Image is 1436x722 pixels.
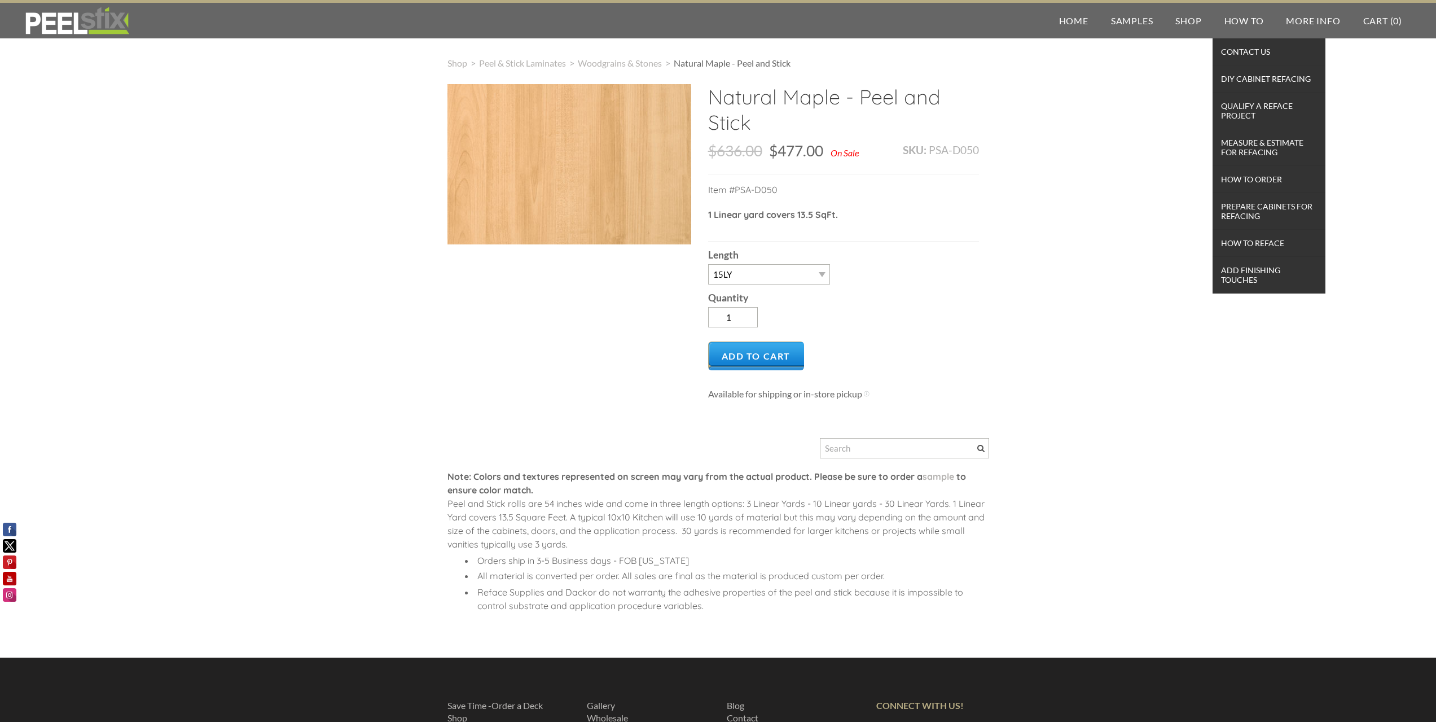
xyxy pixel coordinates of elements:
a: More Info [1275,3,1351,38]
a: Qualify a Reface Project [1213,93,1325,129]
a: Save Time -Order a Deck [447,700,543,711]
a: How To Reface [1213,230,1325,257]
span: Measure & Estimate for Refacing [1215,135,1323,160]
a: Shop [447,58,467,68]
a: Samples [1100,3,1165,38]
b: SKU: [903,143,926,156]
strong: 1 Linear yard covers 13.5 SqFt. [708,209,838,220]
input: Search [820,438,989,458]
img: REFACE SUPPLIES [23,7,131,35]
span: > [662,58,674,68]
h2: Natural Maple - Peel and Stick [708,84,979,143]
span: > [566,58,578,68]
a: Add to Cart [708,342,805,370]
span: Prepare Cabinets for Refacing [1215,199,1323,224]
span: 0 [1393,15,1399,26]
div: ​ [447,470,989,627]
font: Note: Colors and textures represented on screen may vary from the actual product. Please be sure ... [447,471,966,496]
span: $477.00 [769,142,823,160]
p: Item #PSA-D050 [708,183,979,208]
span: How To Order [1215,172,1323,187]
a: Cart (0) [1352,3,1413,38]
span: Available for shipping or in-store pickup [708,388,862,399]
a: Add Finishing Touches [1213,257,1325,294]
a: Prepare Cabinets for Refacing [1213,193,1325,230]
b: Length [708,249,739,261]
a: Peel & Stick Laminates [479,58,566,68]
a: sample [923,471,954,482]
a: Measure & Estimate for Refacing [1213,129,1325,166]
span: DIY Cabinet Refacing [1215,71,1323,86]
span: $636.00 [708,142,762,160]
a: Shop [1164,3,1213,38]
span: Contact Us [1215,44,1323,59]
span: Natural Maple - Peel and Stick [674,58,791,68]
span: Peel and Stick rolls are 54 inches wide and come in three length options: 3 Linear Yards - 10 Lin... [447,498,985,550]
a: How To Order [1213,166,1325,193]
li: Reface Supplies and Dackor do not warranty the adhesive properties of the peel and stick because ... [475,585,989,612]
span: PSA-D050 [929,143,979,156]
a: Home [1048,3,1100,38]
li: All material is converted per order. All sales are final as the material is produced custom per o... [475,569,989,583]
a: Contact Us [1213,38,1325,65]
li: Orders ship in 3-5 Business days - FOB [US_STATE] [475,554,989,567]
b: Quantity [708,292,748,304]
span: Search [977,445,985,452]
span: > [467,58,479,68]
span: How To Reface [1215,235,1323,251]
a: Gallery​ [587,700,615,711]
a: Woodgrains & Stones [578,58,662,68]
a: How To [1213,3,1275,38]
div: On Sale [831,147,859,158]
strong: CONNECT WITH US! [876,700,964,711]
a: Blog [727,700,744,711]
span: Qualify a Reface Project [1215,98,1323,123]
span: Add Finishing Touches [1215,262,1323,287]
a: DIY Cabinet Refacing [1213,65,1325,93]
